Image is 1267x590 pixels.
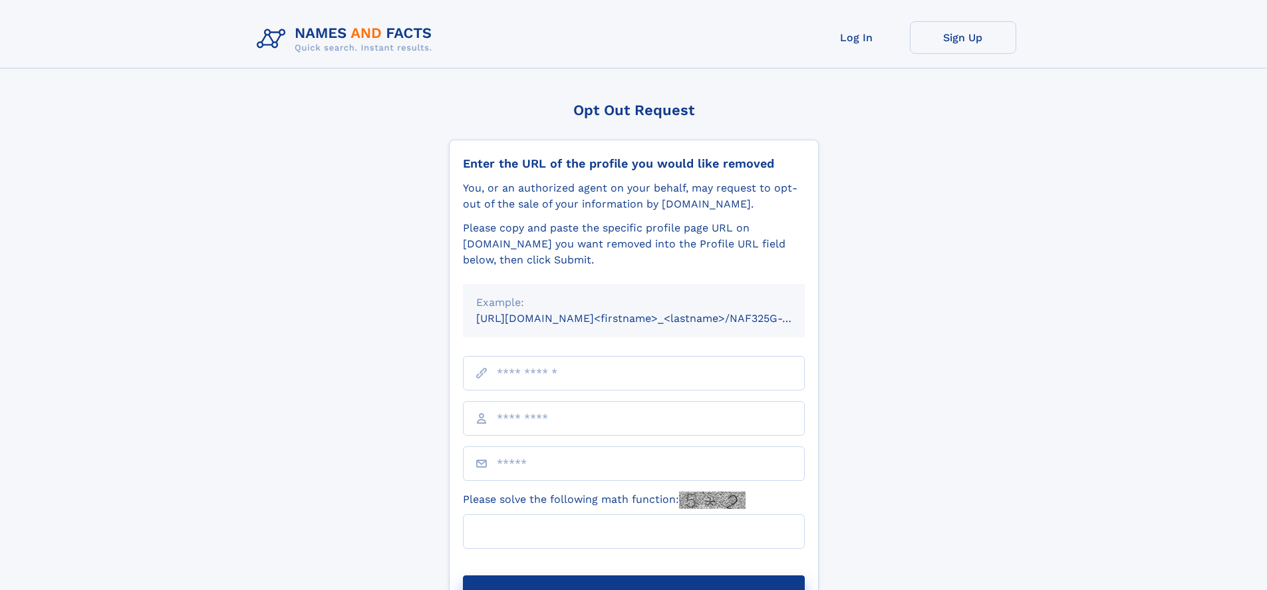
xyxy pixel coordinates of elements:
[476,312,830,325] small: [URL][DOMAIN_NAME]<firstname>_<lastname>/NAF325G-xxxxxxxx
[251,21,443,57] img: Logo Names and Facts
[910,21,1016,54] a: Sign Up
[449,102,819,118] div: Opt Out Request
[463,156,805,171] div: Enter the URL of the profile you would like removed
[803,21,910,54] a: Log In
[463,492,746,509] label: Please solve the following math function:
[463,180,805,212] div: You, or an authorized agent on your behalf, may request to opt-out of the sale of your informatio...
[476,295,791,311] div: Example:
[463,220,805,268] div: Please copy and paste the specific profile page URL on [DOMAIN_NAME] you want removed into the Pr...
